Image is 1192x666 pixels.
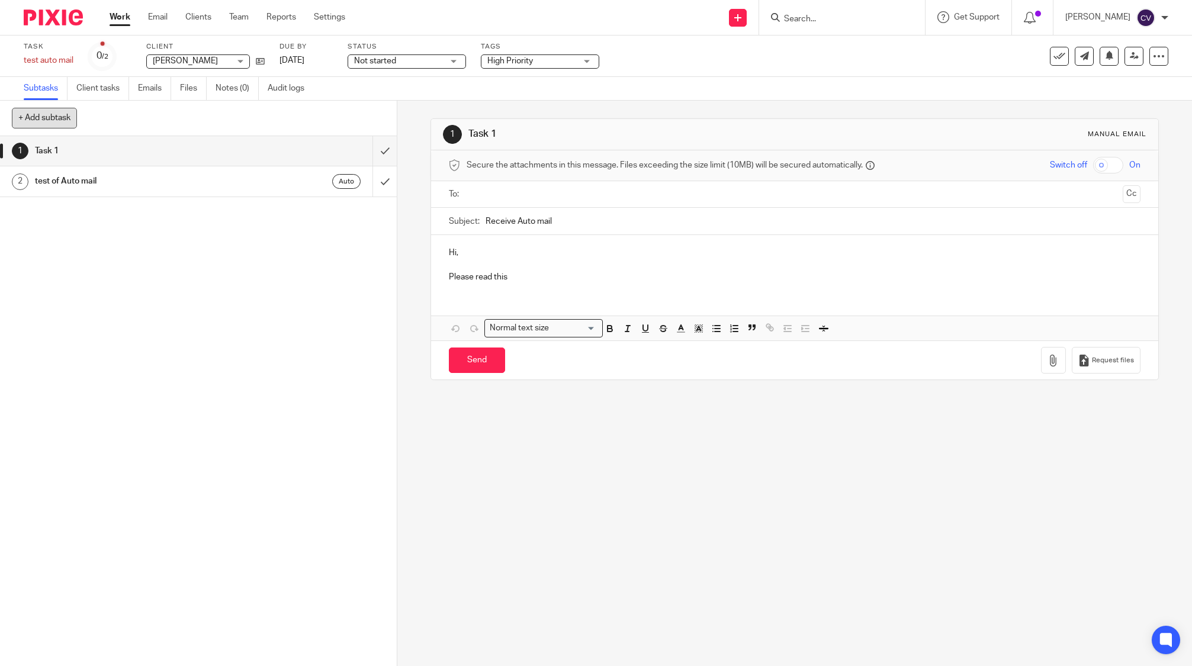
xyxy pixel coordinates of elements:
[487,322,552,334] span: Normal text size
[102,53,108,60] small: /2
[146,42,265,52] label: Client
[449,188,462,200] label: To:
[467,159,863,171] span: Secure the attachments in this message. Files exceeding the size limit (10MB) will be secured aut...
[279,42,333,52] label: Due by
[148,11,168,23] a: Email
[443,125,462,144] div: 1
[1065,11,1130,23] p: [PERSON_NAME]
[97,49,108,63] div: 0
[487,57,533,65] span: High Priority
[783,14,889,25] input: Search
[1050,159,1087,171] span: Switch off
[1092,356,1134,365] span: Request files
[1129,159,1140,171] span: On
[216,77,259,100] a: Notes (0)
[266,11,296,23] a: Reports
[185,11,211,23] a: Clients
[35,172,252,190] h1: test of Auto mail
[354,57,396,65] span: Not started
[348,42,466,52] label: Status
[332,174,361,189] div: Auto
[180,77,207,100] a: Files
[229,11,249,23] a: Team
[12,108,77,128] button: + Add subtask
[138,77,171,100] a: Emails
[484,319,603,337] div: Search for option
[481,42,599,52] label: Tags
[449,348,505,373] input: Send
[24,54,73,66] div: test auto mail
[24,9,83,25] img: Pixie
[314,11,345,23] a: Settings
[35,142,252,160] h1: Task 1
[279,56,304,65] span: [DATE]
[468,128,820,140] h1: Task 1
[954,13,1000,21] span: Get Support
[153,57,218,65] span: [PERSON_NAME]
[12,173,28,190] div: 2
[553,322,596,334] input: Search for option
[12,143,28,159] div: 1
[449,247,1140,259] p: Hi,
[1088,130,1146,139] div: Manual email
[1136,8,1155,27] img: svg%3E
[449,215,480,227] label: Subject:
[24,42,73,52] label: Task
[24,77,68,100] a: Subtasks
[76,77,129,100] a: Client tasks
[449,271,1140,283] p: Please read this
[110,11,130,23] a: Work
[1072,347,1140,374] button: Request files
[268,77,313,100] a: Audit logs
[1123,185,1140,203] button: Cc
